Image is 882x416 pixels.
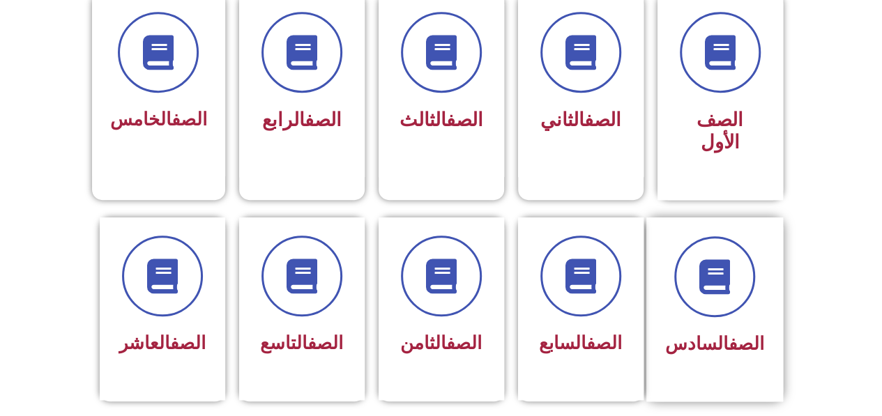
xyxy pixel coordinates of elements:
span: الرابع [262,109,342,131]
span: السابع [539,332,622,353]
a: الصف [584,109,621,131]
span: التاسع [260,332,343,353]
span: الصف الأول [697,109,743,153]
span: الخامس [110,109,207,130]
a: الصف [446,332,482,353]
span: العاشر [119,332,206,353]
span: الثالث [400,109,483,131]
span: الثامن [400,332,482,353]
a: الصف [170,332,206,353]
span: الثاني [540,109,621,131]
a: الصف [586,332,622,353]
a: الصف [172,109,207,130]
a: الصف [729,333,764,354]
a: الصف [305,109,342,131]
span: السادس [665,333,764,354]
a: الصف [307,332,343,353]
a: الصف [446,109,483,131]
